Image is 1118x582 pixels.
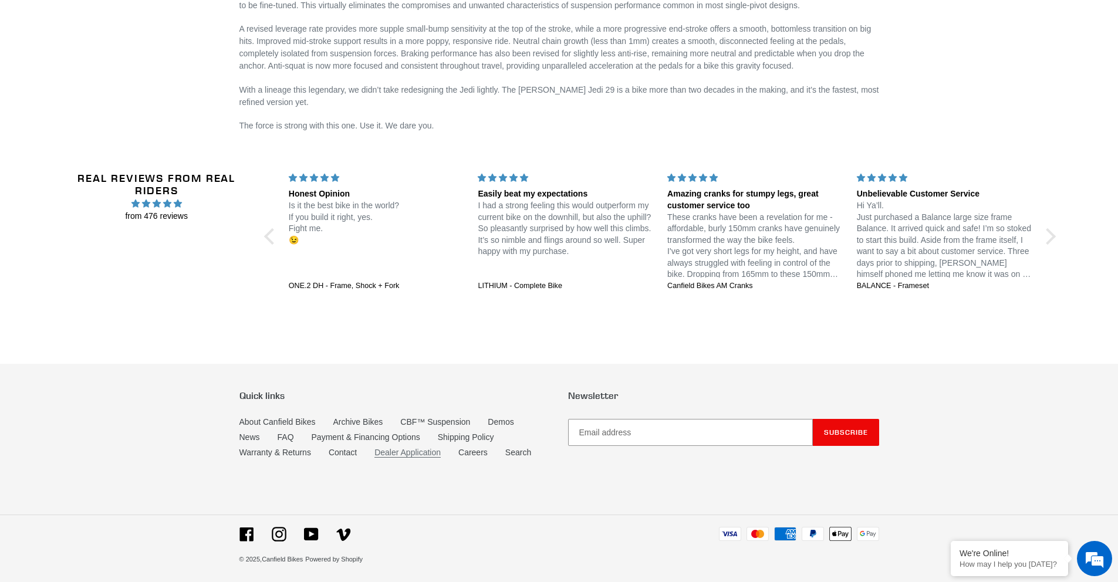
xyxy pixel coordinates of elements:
[262,556,303,563] a: Canfield Bikes
[68,148,162,266] span: We're online!
[960,549,1059,558] div: We're Online!
[667,188,843,211] div: Amazing cranks for stumpy legs, great customer service too
[667,212,843,281] p: These cranks have been a revelation for me - affordable, burly 150mm cranks have genuinely transf...
[289,188,464,200] div: Honest Opinion
[478,188,653,200] div: Easily beat my expectations
[239,417,316,427] a: About Canfield Bikes
[312,432,420,442] a: Payment & Financing Options
[568,419,813,446] input: Email address
[239,390,550,401] p: Quick links
[289,172,464,184] div: 5 stars
[239,84,879,109] p: With a lineage this legendary, we didn’t take redesigning the Jedi lightly. The [PERSON_NAME] Jed...
[857,281,1032,292] a: BALANCE - Frameset
[857,188,1032,200] div: Unbelievable Customer Service
[478,200,653,258] p: I had a strong feeling this would outperform my current bike on the downhill, but also the uphill...
[329,448,357,457] a: Contact
[56,210,257,222] span: from 476 reviews
[667,281,843,292] a: Canfield Bikes AM Cranks
[6,320,224,361] textarea: Type your message and hit 'Enter'
[239,556,303,563] small: © 2025,
[278,432,294,442] a: FAQ
[38,59,67,88] img: d_696896380_company_1647369064580_696896380
[568,390,879,401] p: Newsletter
[289,200,464,246] p: Is it the best bike in the world? If you build it right, yes. Fight me. 😉
[289,281,464,292] a: ONE.2 DH - Frame, Shock + Fork
[667,172,843,184] div: 5 stars
[192,6,221,34] div: Minimize live chat window
[857,172,1032,184] div: 5 stars
[458,448,488,457] a: Careers
[239,432,260,442] a: News
[79,66,215,81] div: Chat with us now
[374,448,441,458] a: Dealer Application
[13,65,31,82] div: Navigation go back
[400,417,470,427] a: CBF™ Suspension
[239,448,311,457] a: Warranty & Returns
[488,417,514,427] a: Demos
[505,448,531,457] a: Search
[478,172,653,184] div: 5 stars
[824,428,868,436] span: Subscribe
[960,560,1059,569] p: How may I help you today?
[239,23,879,72] p: A revised leverage rate provides more supple small-bump sensitivity at the top of the stroke, whi...
[438,432,494,442] a: Shipping Policy
[239,120,879,132] p: The force is strong with this one. Use it. We dare you.
[305,556,363,563] a: Powered by Shopify
[56,197,257,210] span: 4.96 stars
[813,419,879,446] button: Subscribe
[56,172,257,197] h2: Real Reviews from Real Riders
[478,281,653,292] a: LITHIUM - Complete Bike
[333,417,383,427] a: Archive Bikes
[857,200,1032,280] p: Hi Ya’ll. Just purchased a Balance large size frame Balance. It arrived quick and safe! I’m so st...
